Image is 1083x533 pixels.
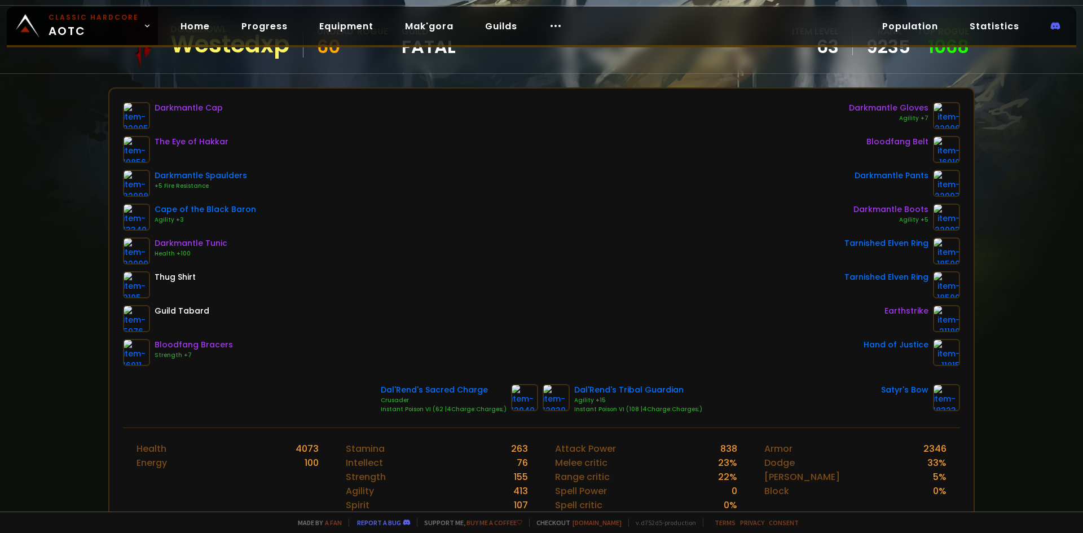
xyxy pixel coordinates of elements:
[764,484,789,498] div: Block
[346,498,369,512] div: Spirit
[855,170,928,182] div: Darkmantle Pants
[476,15,526,38] a: Guilds
[764,470,840,484] div: [PERSON_NAME]
[724,498,737,512] div: 0 %
[155,249,227,258] div: Health +100
[873,15,947,38] a: Population
[514,470,528,484] div: 155
[933,470,946,484] div: 5 %
[291,518,342,527] span: Made by
[933,170,960,197] img: item-22007
[155,215,256,224] div: Agility +3
[933,136,960,163] img: item-16910
[511,442,528,456] div: 263
[402,24,456,55] div: guild
[933,305,960,332] img: item-21180
[325,518,342,527] a: a fan
[417,518,522,527] span: Support me,
[933,339,960,366] img: item-11815
[715,518,736,527] a: Terms
[514,498,528,512] div: 107
[155,237,227,249] div: Darkmantle Tunic
[923,442,946,456] div: 2346
[381,396,507,405] div: Crusader
[346,442,385,456] div: Stamina
[844,237,928,249] div: Tarnished Elven Ring
[849,114,928,123] div: Agility +7
[740,518,764,527] a: Privacy
[155,170,247,182] div: Darkmantle Spaulders
[853,215,928,224] div: Agility +5
[718,470,737,484] div: 22 %
[555,498,602,512] div: Spell critic
[123,136,150,163] img: item-19856
[155,102,223,114] div: Darkmantle Cap
[466,518,522,527] a: Buy me a coffee
[402,38,456,55] span: Fatal
[933,237,960,265] img: item-18500
[123,339,150,366] img: item-16911
[884,305,928,317] div: Earthstrike
[137,456,167,470] div: Energy
[529,518,622,527] span: Checkout
[720,442,737,456] div: 838
[555,484,607,498] div: Spell Power
[718,456,737,470] div: 23 %
[357,518,401,527] a: Report a bug
[296,442,319,456] div: 4073
[123,271,150,298] img: item-2105
[396,15,463,38] a: Mak'gora
[155,339,233,351] div: Bloodfang Bracers
[853,204,928,215] div: Darkmantle Boots
[933,271,960,298] img: item-18500
[513,484,528,498] div: 413
[305,456,319,470] div: 100
[933,384,960,411] img: item-18323
[764,456,795,470] div: Dodge
[961,15,1028,38] a: Statistics
[49,12,139,23] small: Classic Hardcore
[555,470,610,484] div: Range critic
[346,470,386,484] div: Strength
[7,7,158,45] a: Classic HardcoreAOTC
[732,484,737,498] div: 0
[346,484,374,498] div: Agility
[555,456,607,470] div: Melee critic
[927,456,946,470] div: 33 %
[628,518,696,527] span: v. d752d5 - production
[49,12,139,39] span: AOTC
[171,15,219,38] a: Home
[864,339,928,351] div: Hand of Justice
[123,170,150,197] img: item-22008
[933,484,946,498] div: 0 %
[866,38,910,55] a: 9235
[543,384,570,411] img: item-12939
[381,384,507,396] div: Dal'Rend's Sacred Charge
[232,15,297,38] a: Progress
[346,456,383,470] div: Intellect
[155,182,247,191] div: +5 Fire Resistance
[123,204,150,231] img: item-13340
[764,442,793,456] div: Armor
[933,102,960,129] img: item-22006
[155,204,256,215] div: Cape of the Black Baron
[769,518,799,527] a: Consent
[123,102,150,129] img: item-22005
[933,204,960,231] img: item-22003
[155,136,228,148] div: The Eye of Hakkar
[574,384,702,396] div: Dal'Rend's Tribal Guardian
[123,237,150,265] img: item-22009
[155,271,196,283] div: Thug Shirt
[574,405,702,414] div: Instant Poison VI (108 |4Charge:Charges;)
[844,271,928,283] div: Tarnished Elven Ring
[555,442,616,456] div: Attack Power
[310,15,382,38] a: Equipment
[849,102,928,114] div: Darkmantle Gloves
[573,518,622,527] a: [DOMAIN_NAME]
[574,396,702,405] div: Agility +15
[155,351,233,360] div: Strength +7
[137,442,166,456] div: Health
[866,136,928,148] div: Bloodfang Belt
[170,36,289,53] div: Westedxp
[381,405,507,414] div: Instant Poison VI (62 |4Charge:Charges;)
